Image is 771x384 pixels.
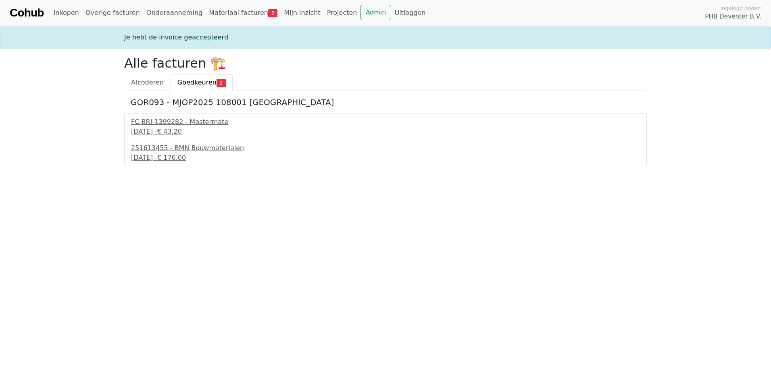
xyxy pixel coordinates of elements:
[131,143,640,153] div: 251613455 - BMN Bouwmaterialen
[131,127,640,136] div: [DATE] -
[705,12,761,21] span: PHB Deventer B.V.
[131,97,640,107] h5: GOR093 - MJOP2025 108001 [GEOGRAPHIC_DATA]
[131,143,640,163] a: 251613455 - BMN Bouwmaterialen[DATE] -€ 176,00
[360,5,391,20] a: Admin
[720,4,761,12] span: Ingelogd onder:
[82,5,143,21] a: Overige facturen
[206,5,281,21] a: Materiaal facturen2
[171,74,233,91] a: Goedkeuren2
[324,5,360,21] a: Projecten
[119,33,652,42] div: Je hebt de invoice geaccepteerd
[391,5,429,21] a: Uitloggen
[217,79,226,87] span: 2
[281,5,324,21] a: Mijn inzicht
[10,3,44,23] a: Cohub
[131,153,640,163] div: [DATE] -
[50,5,82,21] a: Inkopen
[157,128,182,135] span: € 43,20
[143,5,206,21] a: Onderaanneming
[124,56,647,71] h2: Alle facturen 🏗️
[131,117,640,136] a: FC-BRI-1399282 - Mastermate[DATE] -€ 43,20
[177,78,217,86] span: Goedkeuren
[124,74,171,91] a: Afcoderen
[131,117,640,127] div: FC-BRI-1399282 - Mastermate
[131,78,164,86] span: Afcoderen
[268,9,277,17] span: 2
[157,154,186,161] span: € 176,00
